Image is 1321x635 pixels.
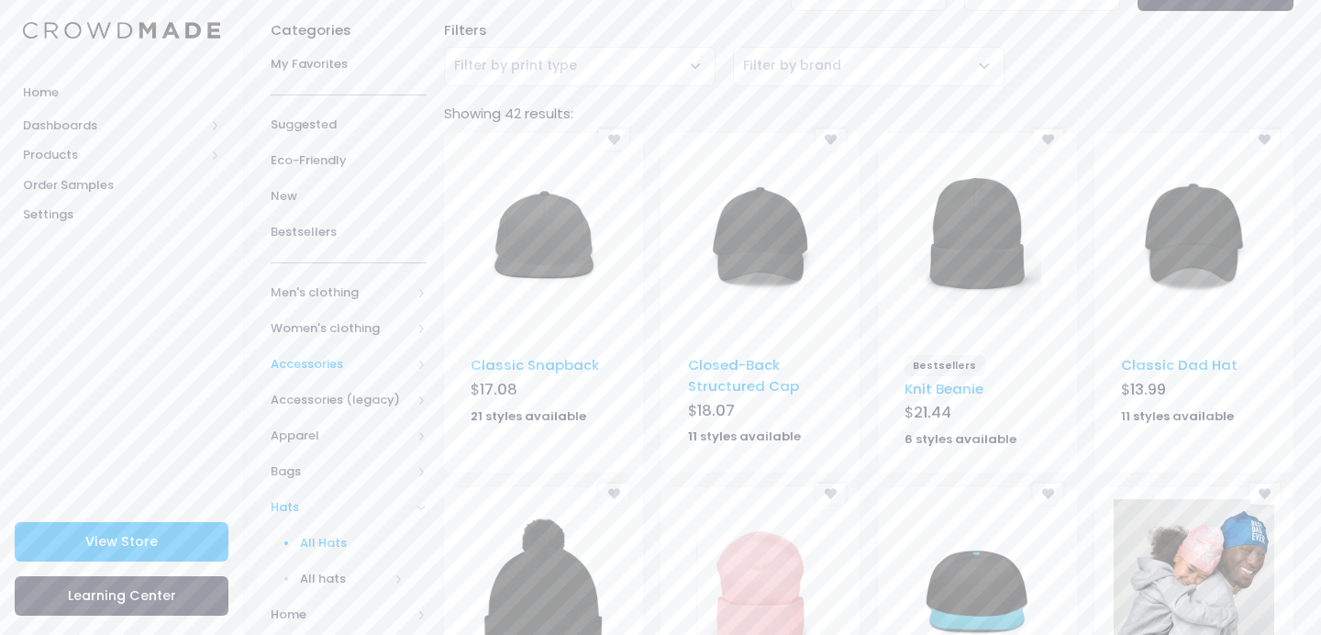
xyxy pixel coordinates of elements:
span: Settings [23,206,220,224]
a: My Favorites [271,47,427,83]
span: Filter by brand [743,56,841,75]
div: $ [905,402,1049,428]
span: Home [23,84,220,102]
a: Eco-Friendly [271,143,427,179]
a: Classic Snapback [471,355,599,374]
a: Classic Dad Hat [1121,355,1238,374]
span: All hats [300,570,388,588]
strong: 21 styles available [471,407,586,425]
span: Filter by brand [743,56,841,74]
span: All Hats [300,534,404,552]
span: 13.99 [1130,379,1166,400]
a: Learning Center [15,576,228,616]
div: $ [688,400,833,426]
span: Hats [271,498,411,517]
a: Suggested [271,107,427,143]
span: Men's clothing [271,284,411,302]
div: $ [471,379,616,405]
span: Learning Center [68,586,176,605]
a: Knit Beanie [905,379,983,398]
span: Accessories [271,355,411,373]
div: Filters [435,20,1302,40]
span: Filter by print type [454,56,577,75]
a: All Hats [247,526,427,562]
span: Apparel [271,427,411,445]
span: Bestsellers [271,223,427,241]
strong: 6 styles available [905,430,1016,448]
strong: 11 styles available [688,428,801,445]
strong: 11 styles available [1121,407,1234,425]
span: Filter by print type [454,56,577,74]
a: New [271,179,427,215]
span: Bestsellers [905,355,985,375]
span: View Store [85,532,158,551]
span: 18.07 [697,400,735,421]
span: 17.08 [480,379,517,400]
span: Accessories (legacy) [271,391,411,409]
span: Eco-Friendly [271,151,427,170]
span: Products [23,146,205,164]
span: 21.44 [914,402,951,423]
img: Logo [23,22,220,39]
div: $ [1121,379,1266,405]
span: My Favorites [271,55,427,73]
span: Suggested [271,116,427,134]
span: Filter by print type [444,47,716,86]
span: Bags [271,462,411,481]
span: Dashboards [23,117,205,135]
a: Closed-Back Structured Cap [688,355,799,395]
span: New [271,187,427,206]
span: Filter by brand [733,47,1005,86]
span: Women's clothing [271,319,411,338]
a: Bestsellers [271,215,427,251]
div: Showing 42 results: [435,104,1302,124]
a: View Store [15,522,228,562]
div: Categories [271,11,427,40]
span: Order Samples [23,176,220,195]
span: Home [271,606,411,624]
